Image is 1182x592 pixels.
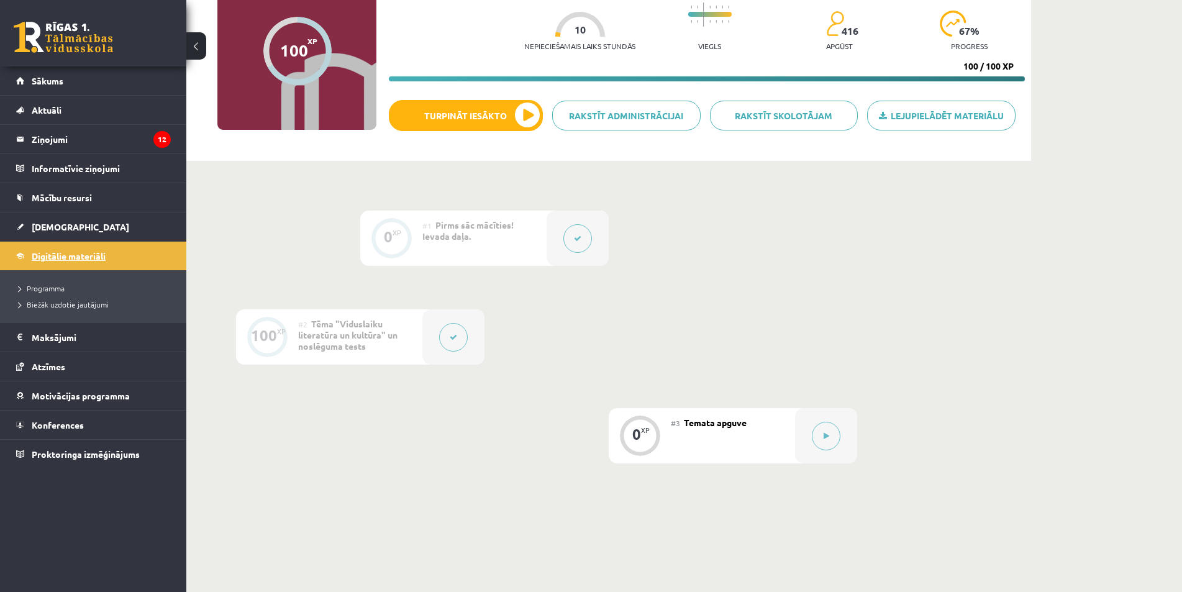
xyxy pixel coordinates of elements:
[959,25,980,37] span: 67 %
[14,22,113,53] a: Rīgas 1. Tālmācības vidusskola
[697,20,698,23] img: icon-short-line-57e1e144782c952c97e751825c79c345078a6d821885a25fce030b3d8c18986b.svg
[32,250,106,262] span: Digitālie materiāli
[867,101,1016,130] a: Lejupielādēt materiālu
[728,6,729,9] img: icon-short-line-57e1e144782c952c97e751825c79c345078a6d821885a25fce030b3d8c18986b.svg
[16,323,171,352] a: Maksājumi
[19,283,65,293] span: Programma
[16,440,171,468] a: Proktoringa izmēģinājums
[19,299,174,310] a: Biežāk uzdotie jautājumi
[251,330,277,341] div: 100
[32,192,92,203] span: Mācību resursi
[422,221,432,230] span: #1
[16,96,171,124] a: Aktuāli
[698,42,721,50] p: Viegls
[32,104,61,116] span: Aktuāli
[16,242,171,270] a: Digitālie materiāli
[298,319,307,329] span: #2
[716,20,717,23] img: icon-short-line-57e1e144782c952c97e751825c79c345078a6d821885a25fce030b3d8c18986b.svg
[951,42,988,50] p: progress
[16,154,171,183] a: Informatīvie ziņojumi
[575,24,586,35] span: 10
[710,101,858,130] a: Rakstīt skolotājam
[641,427,650,434] div: XP
[422,219,514,242] span: Pirms sāc mācīties! Ievada daļa.
[709,20,711,23] img: icon-short-line-57e1e144782c952c97e751825c79c345078a6d821885a25fce030b3d8c18986b.svg
[19,299,109,309] span: Biežāk uzdotie jautājumi
[16,411,171,439] a: Konferences
[826,11,844,37] img: students-c634bb4e5e11cddfef0936a35e636f08e4e9abd3cc4e673bd6f9a4125e45ecb1.svg
[32,75,63,86] span: Sākums
[307,37,317,45] span: XP
[32,419,84,430] span: Konferences
[19,283,174,294] a: Programma
[16,66,171,95] a: Sākums
[16,381,171,410] a: Motivācijas programma
[16,183,171,212] a: Mācību resursi
[32,221,129,232] span: [DEMOGRAPHIC_DATA]
[32,323,171,352] legend: Maksājumi
[940,11,966,37] img: icon-progress-161ccf0a02000e728c5f80fcf4c31c7af3da0e1684b2b1d7c360e028c24a22f1.svg
[722,6,723,9] img: icon-short-line-57e1e144782c952c97e751825c79c345078a6d821885a25fce030b3d8c18986b.svg
[842,25,858,37] span: 416
[153,131,171,148] i: 12
[393,229,401,236] div: XP
[671,418,680,428] span: #3
[277,328,286,335] div: XP
[716,6,717,9] img: icon-short-line-57e1e144782c952c97e751825c79c345078a6d821885a25fce030b3d8c18986b.svg
[697,6,698,9] img: icon-short-line-57e1e144782c952c97e751825c79c345078a6d821885a25fce030b3d8c18986b.svg
[684,417,747,428] span: Temata apguve
[32,449,140,460] span: Proktoringa izmēģinājums
[16,352,171,381] a: Atzīmes
[32,390,130,401] span: Motivācijas programma
[298,318,398,352] span: Tēma "Viduslaiku literatūra un kultūra" un noslēguma tests
[384,231,393,242] div: 0
[32,361,65,372] span: Atzīmes
[703,2,704,27] img: icon-long-line-d9ea69661e0d244f92f715978eff75569469978d946b2353a9bb055b3ed8787d.svg
[389,100,543,131] button: Turpināt iesākto
[691,6,692,9] img: icon-short-line-57e1e144782c952c97e751825c79c345078a6d821885a25fce030b3d8c18986b.svg
[280,41,308,60] div: 100
[32,154,171,183] legend: Informatīvie ziņojumi
[632,429,641,440] div: 0
[709,6,711,9] img: icon-short-line-57e1e144782c952c97e751825c79c345078a6d821885a25fce030b3d8c18986b.svg
[728,20,729,23] img: icon-short-line-57e1e144782c952c97e751825c79c345078a6d821885a25fce030b3d8c18986b.svg
[16,212,171,241] a: [DEMOGRAPHIC_DATA]
[16,125,171,153] a: Ziņojumi12
[32,125,171,153] legend: Ziņojumi
[552,101,701,130] a: Rakstīt administrācijai
[722,20,723,23] img: icon-short-line-57e1e144782c952c97e751825c79c345078a6d821885a25fce030b3d8c18986b.svg
[691,20,692,23] img: icon-short-line-57e1e144782c952c97e751825c79c345078a6d821885a25fce030b3d8c18986b.svg
[524,42,635,50] p: Nepieciešamais laiks stundās
[826,42,853,50] p: apgūst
